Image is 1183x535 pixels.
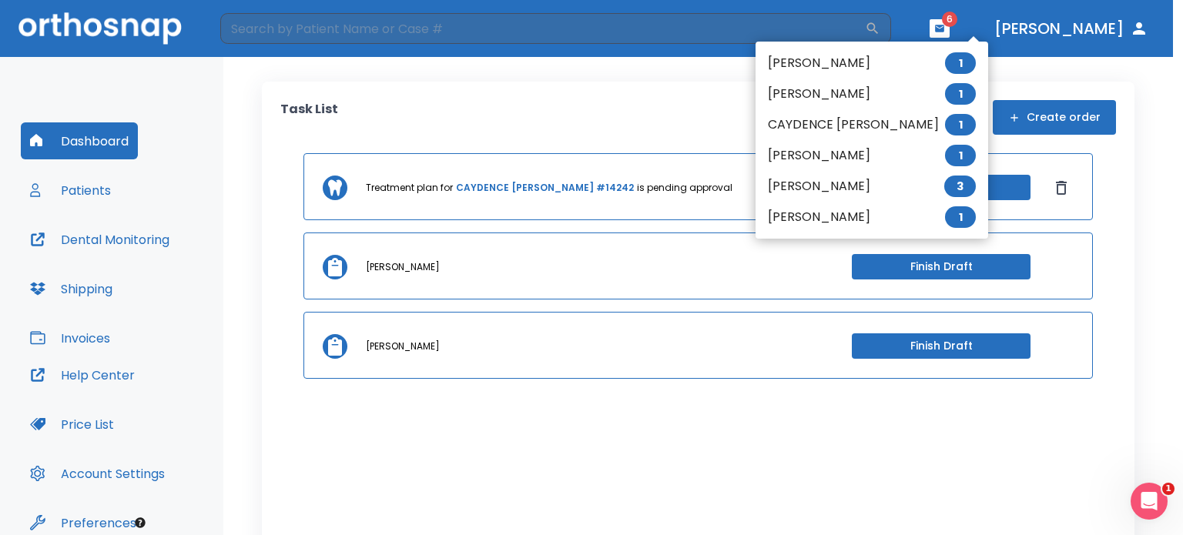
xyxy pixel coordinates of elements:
[945,52,976,74] span: 1
[944,176,976,197] span: 3
[756,48,988,79] li: [PERSON_NAME]
[945,206,976,228] span: 1
[945,83,976,105] span: 1
[756,140,988,171] li: [PERSON_NAME]
[756,109,988,140] li: CAYDENCE [PERSON_NAME]
[945,114,976,135] span: 1
[945,145,976,166] span: 1
[756,202,988,232] li: [PERSON_NAME]
[756,79,988,109] li: [PERSON_NAME]
[756,171,988,202] li: [PERSON_NAME]
[1162,483,1175,495] span: 1
[1131,483,1168,520] iframe: Intercom live chat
